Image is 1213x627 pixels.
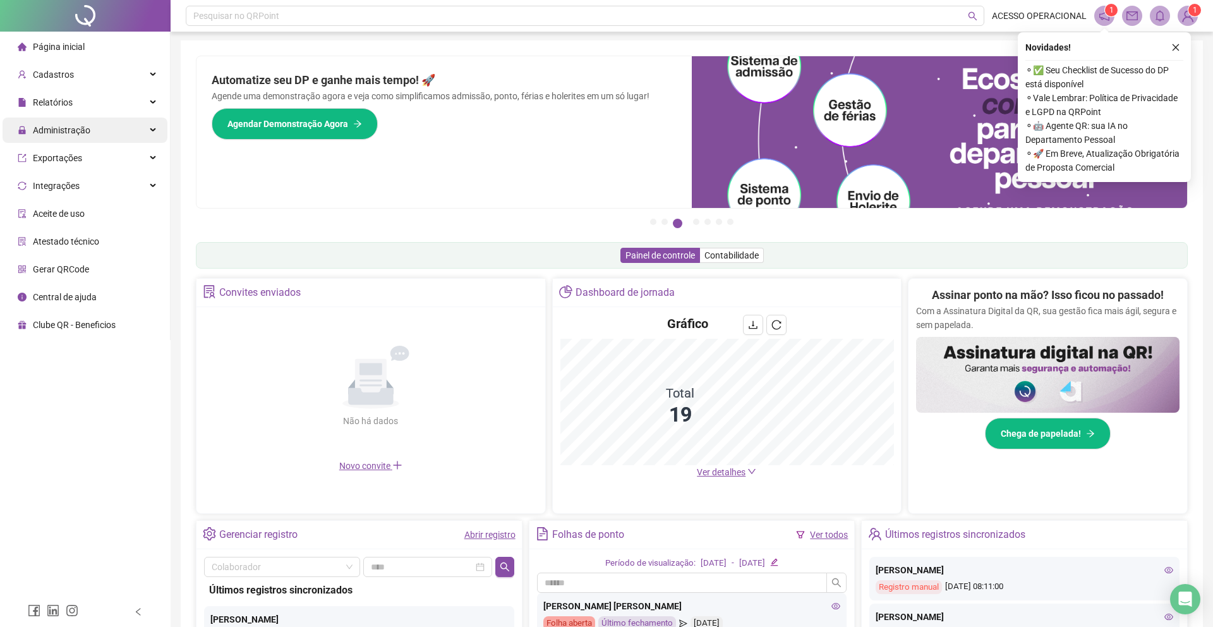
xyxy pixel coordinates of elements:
[33,209,85,219] span: Aceite de uso
[650,219,656,225] button: 1
[209,582,509,598] div: Últimos registros sincronizados
[18,320,27,329] span: gift
[33,181,80,191] span: Integrações
[219,524,298,545] div: Gerenciar registro
[210,612,508,626] div: [PERSON_NAME]
[1025,40,1071,54] span: Novidades !
[704,219,711,225] button: 5
[33,292,97,302] span: Central de ajuda
[932,286,1164,304] h2: Assinar ponto na mão? Isso ficou no passado!
[203,285,216,298] span: solution
[697,467,745,477] span: Ver detalhes
[1170,584,1200,614] div: Open Intercom Messenger
[796,530,805,539] span: filter
[66,604,78,617] span: instagram
[353,119,362,128] span: arrow-right
[868,527,881,540] span: team
[727,219,733,225] button: 7
[770,558,778,566] span: edit
[831,602,840,611] span: eye
[18,181,27,190] span: sync
[1164,612,1173,621] span: eye
[576,282,675,303] div: Dashboard de jornada
[1025,91,1183,119] span: ⚬ Vale Lembrar: Política de Privacidade e LGPD na QRPoint
[701,557,727,570] div: [DATE]
[732,557,734,570] div: -
[212,71,677,89] h2: Automatize seu DP e ganhe mais tempo! 🚀
[33,70,74,80] span: Cadastros
[968,11,977,21] span: search
[876,580,1173,595] div: [DATE] 08:11:00
[992,9,1087,23] span: ACESSO OPERACIONAL
[747,467,756,476] span: down
[18,126,27,135] span: lock
[33,236,99,247] span: Atestado técnico
[33,42,85,52] span: Página inicial
[697,467,756,477] a: Ver detalhes down
[876,610,1173,624] div: [PERSON_NAME]
[1171,43,1180,52] span: close
[1193,6,1197,15] span: 1
[1188,4,1201,16] sup: Atualize o seu contato no menu Meus Dados
[33,97,73,107] span: Relatórios
[552,524,624,545] div: Folhas de ponto
[916,337,1180,413] img: banner%2F02c71560-61a6-44d4-94b9-c8ab97240462.png
[673,219,682,228] button: 3
[33,153,82,163] span: Exportações
[18,237,27,246] span: solution
[47,604,59,617] span: linkedin
[831,578,842,588] span: search
[227,117,348,131] span: Agendar Demonstração Agora
[667,315,708,332] h4: Gráfico
[18,70,27,79] span: user-add
[876,580,942,595] div: Registro manual
[464,530,516,540] a: Abrir registro
[313,414,429,428] div: Não há dados
[692,56,1187,208] img: banner%2Fd57e337e-a0d3-4837-9615-f134fc33a8e6.png
[18,209,27,218] span: audit
[18,154,27,162] span: export
[748,320,758,330] span: download
[916,304,1180,332] p: Com a Assinatura Digital da QR, sua gestão fica mais ágil, segura e sem papelada.
[212,89,677,103] p: Agende uma demonstração agora e veja como simplificamos admissão, ponto, férias e holerites em um...
[134,607,143,616] span: left
[605,557,696,570] div: Período de visualização:
[876,563,1173,577] div: [PERSON_NAME]
[18,293,27,301] span: info-circle
[885,524,1025,545] div: Últimos registros sincronizados
[18,98,27,107] span: file
[203,527,216,540] span: setting
[1001,427,1081,441] span: Chega de papelada!
[219,282,301,303] div: Convites enviados
[339,461,402,471] span: Novo convite
[693,219,699,225] button: 4
[1105,4,1118,16] sup: 1
[985,418,1111,449] button: Chega de papelada!
[1099,10,1110,21] span: notification
[661,219,668,225] button: 2
[33,320,116,330] span: Clube QR - Beneficios
[771,320,782,330] span: reload
[1178,6,1197,25] img: 84996
[28,604,40,617] span: facebook
[1126,10,1138,21] span: mail
[543,599,841,613] div: [PERSON_NAME] [PERSON_NAME]
[1025,63,1183,91] span: ⚬ ✅ Seu Checklist de Sucesso do DP está disponível
[536,527,549,540] span: file-text
[33,125,90,135] span: Administração
[392,460,402,470] span: plus
[704,250,759,260] span: Contabilidade
[18,265,27,274] span: qrcode
[500,562,510,572] span: search
[716,219,722,225] button: 6
[1025,147,1183,174] span: ⚬ 🚀 Em Breve, Atualização Obrigatória de Proposta Comercial
[1154,10,1166,21] span: bell
[212,108,378,140] button: Agendar Demonstração Agora
[33,264,89,274] span: Gerar QRCode
[1086,429,1095,438] span: arrow-right
[625,250,695,260] span: Painel de controle
[739,557,765,570] div: [DATE]
[1164,566,1173,575] span: eye
[18,42,27,51] span: home
[1109,6,1114,15] span: 1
